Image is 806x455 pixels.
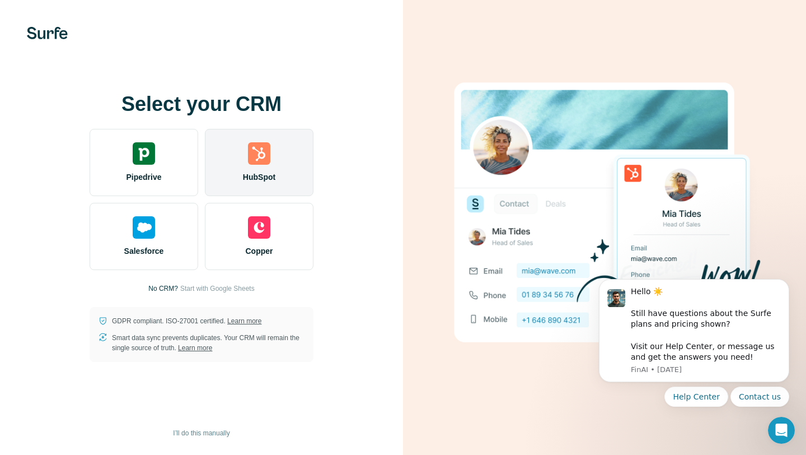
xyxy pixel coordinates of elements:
[178,344,212,352] a: Learn more
[165,425,237,442] button: I’ll do this manually
[243,171,275,183] span: HubSpot
[124,245,164,257] span: Salesforce
[180,284,255,294] button: Start with Google Sheets
[112,333,304,353] p: Smart data sync prevents duplicates. Your CRM will remain the single source of truth.
[126,171,161,183] span: Pipedrive
[27,27,68,39] img: Surfe's logo
[227,317,261,325] a: Learn more
[133,216,155,239] img: salesforce's logo
[248,142,270,165] img: hubspot's logo
[133,142,155,165] img: pipedrive's logo
[448,65,761,390] img: HUBSPOT image
[173,428,229,438] span: I’ll do this manually
[148,284,178,294] p: No CRM?
[768,417,795,444] iframe: Intercom live chat
[248,216,270,239] img: copper's logo
[90,93,313,115] h1: Select your CRM
[246,245,273,257] span: Copper
[112,316,261,326] p: GDPR compliant. ISO-27001 certified.
[582,242,806,425] iframe: Intercom notifications message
